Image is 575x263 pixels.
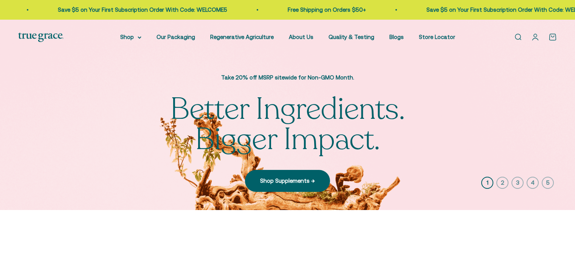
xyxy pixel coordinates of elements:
[481,177,493,189] button: 1
[46,5,215,14] p: Save $5 on Your First Subscription Order With Code: WELCOME5
[389,34,404,40] a: Blogs
[120,33,141,42] summary: Shop
[245,170,330,192] a: Shop Supplements →
[542,177,554,189] button: 5
[289,34,313,40] a: About Us
[170,89,405,160] split-lines: Better Ingredients. Bigger Impact.
[157,34,195,40] a: Our Packaging
[276,6,354,13] a: Free Shipping on Orders $50+
[210,34,274,40] a: Regenerative Agriculture
[527,177,539,189] button: 4
[163,73,412,82] p: Take 20% off MSRP sitewide for Non-GMO Month.
[496,177,508,189] button: 2
[511,177,524,189] button: 3
[419,34,455,40] a: Store Locator
[329,34,374,40] a: Quality & Testing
